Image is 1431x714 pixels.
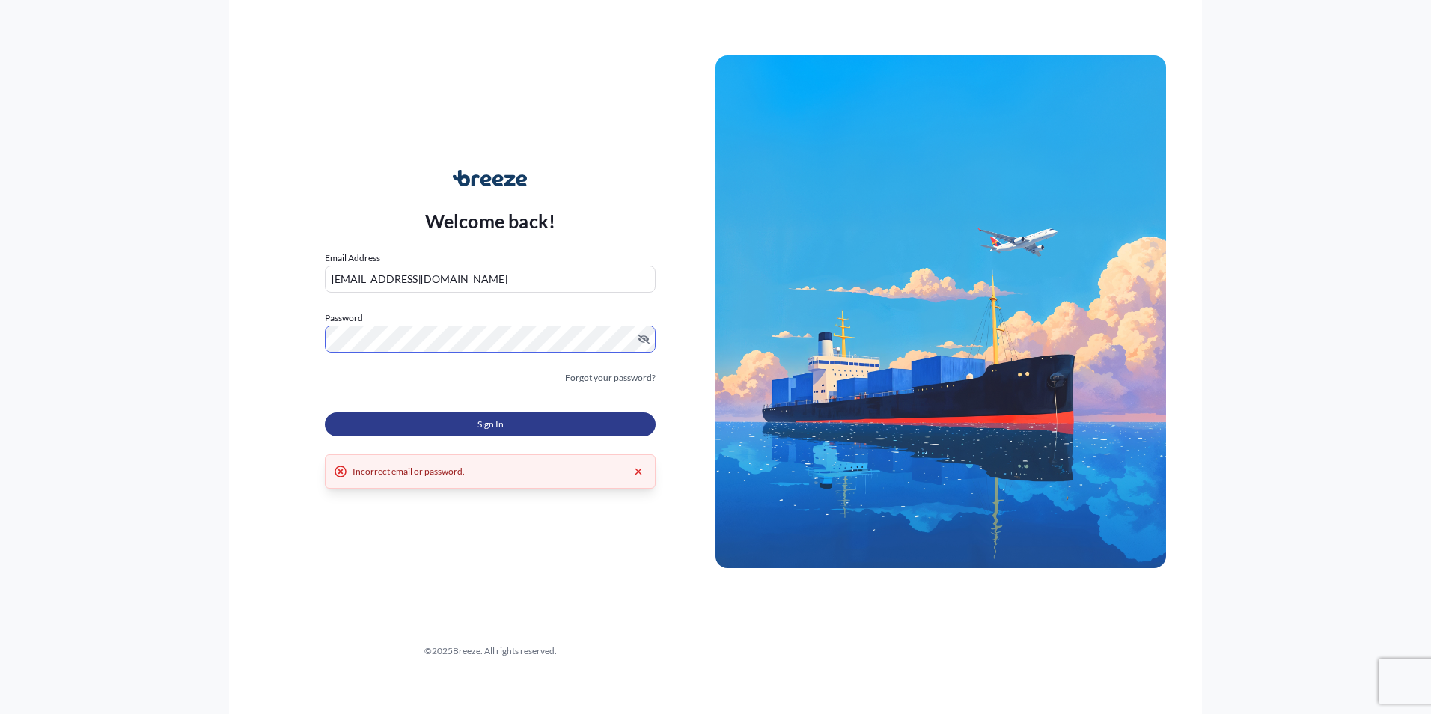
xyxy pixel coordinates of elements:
[715,55,1166,567] img: Ship illustration
[477,417,504,432] span: Sign In
[325,311,656,326] label: Password
[565,370,656,385] a: Forgot your password?
[638,333,650,345] button: Hide password
[265,644,715,659] div: © 2025 Breeze. All rights reserved.
[631,464,646,479] button: Dismiss error
[425,209,556,233] p: Welcome back!
[353,464,465,479] div: Incorrect email or password.
[325,251,380,266] label: Email Address
[325,266,656,293] input: example@gmail.com
[325,412,656,436] button: Sign In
